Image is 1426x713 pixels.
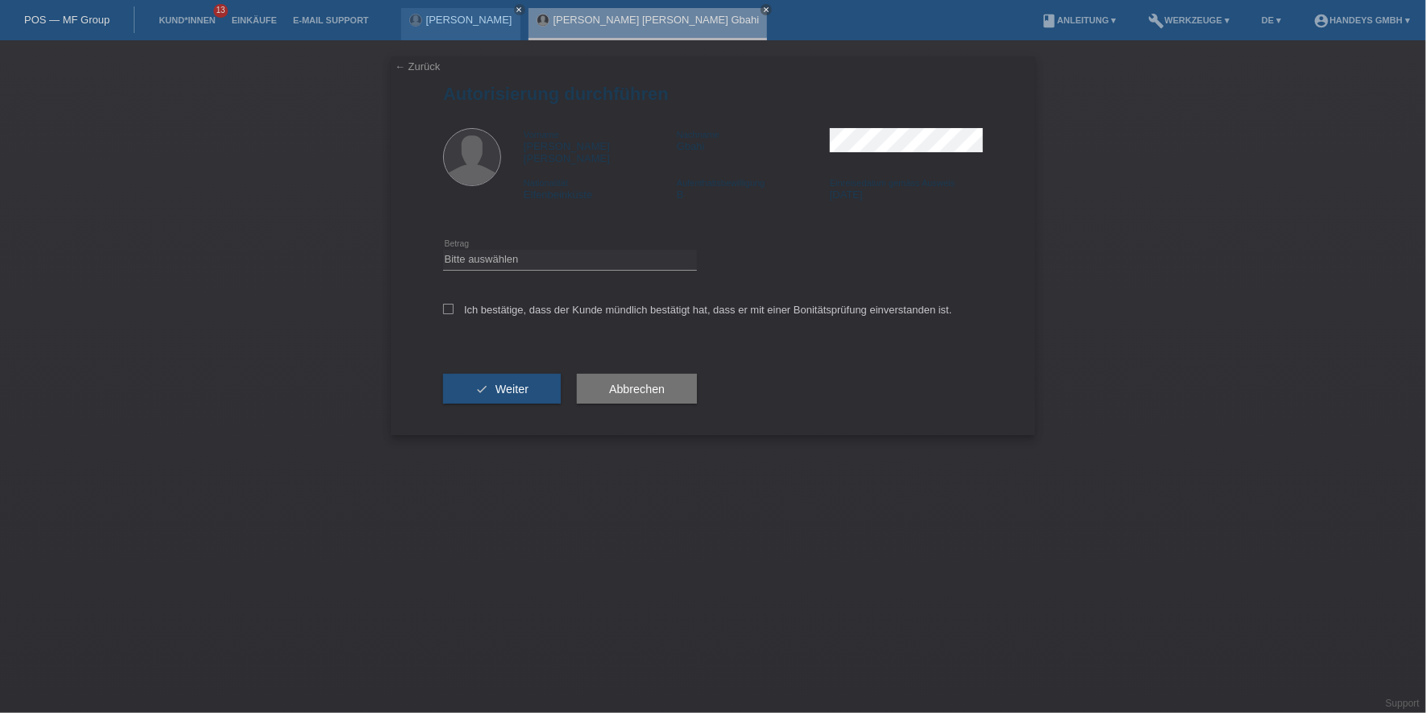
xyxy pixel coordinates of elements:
span: Aufenthaltsbewilligung [677,178,765,188]
label: Ich bestätige, dass der Kunde mündlich bestätigt hat, dass er mit einer Bonitätsprüfung einversta... [443,304,952,316]
div: [PERSON_NAME] [PERSON_NAME] [524,128,677,164]
a: POS — MF Group [24,14,110,26]
h1: Autorisierung durchführen [443,84,983,104]
a: E-Mail Support [285,15,377,25]
i: account_circle [1313,13,1329,29]
a: account_circleHandeys GmbH ▾ [1305,15,1418,25]
i: close [762,6,770,14]
span: Nationalität [524,178,568,188]
div: B [677,176,830,201]
a: Support [1386,698,1420,709]
i: check [475,383,488,396]
a: bookAnleitung ▾ [1033,15,1124,25]
a: close [514,4,525,15]
i: build [1149,13,1165,29]
button: check Weiter [443,374,561,404]
div: Gbahi [677,128,830,152]
a: [PERSON_NAME] [PERSON_NAME] Gbahi [553,14,760,26]
i: close [516,6,524,14]
span: Vorname [524,130,559,139]
a: Einkäufe [223,15,284,25]
a: DE ▾ [1254,15,1289,25]
span: 13 [213,4,228,18]
a: Kund*innen [151,15,223,25]
div: Elfenbeinküste [524,176,677,201]
a: ← Zurück [395,60,440,73]
span: Einreisedatum gemäss Ausweis [830,178,955,188]
i: book [1041,13,1057,29]
div: [DATE] [830,176,983,201]
span: Weiter [495,383,529,396]
a: buildWerkzeuge ▾ [1141,15,1238,25]
a: close [761,4,772,15]
span: Abbrechen [609,383,665,396]
a: [PERSON_NAME] [426,14,512,26]
span: Nachname [677,130,719,139]
button: Abbrechen [577,374,697,404]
